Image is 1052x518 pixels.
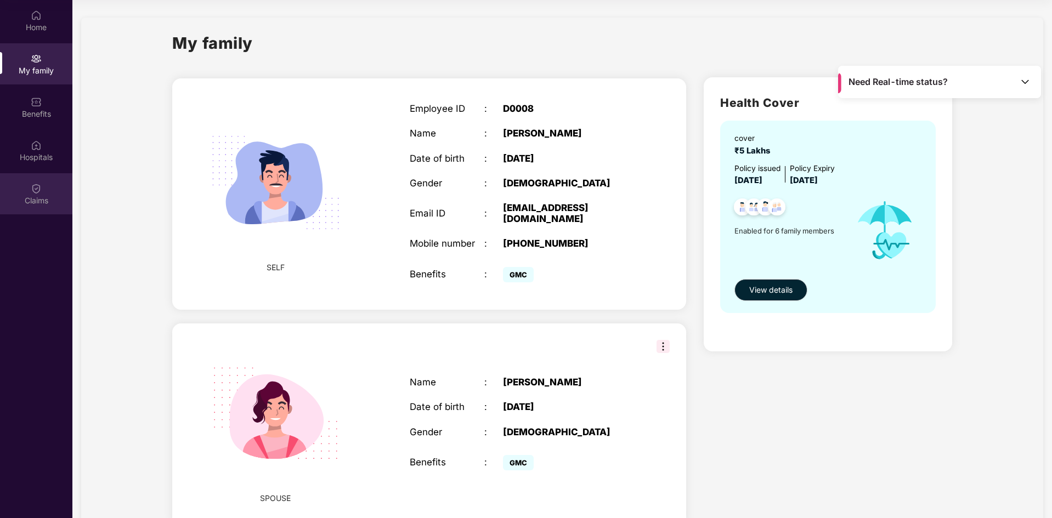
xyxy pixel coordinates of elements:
div: Policy issued [734,163,780,175]
div: [DATE] [503,153,634,164]
img: svg+xml;base64,PHN2ZyB4bWxucz0iaHR0cDovL3d3dy53My5vcmcvMjAwMC9zdmciIHdpZHRoPSI0OC45NDMiIGhlaWdodD... [729,195,756,222]
div: [DEMOGRAPHIC_DATA] [503,426,634,437]
div: cover [734,133,774,145]
img: svg+xml;base64,PHN2ZyB4bWxucz0iaHR0cDovL3d3dy53My5vcmcvMjAwMC9zdmciIHdpZHRoPSIyMjQiIGhlaWdodD0iMT... [196,104,354,261]
h2: Health Cover [720,94,936,112]
div: : [484,178,503,189]
button: View details [734,279,807,301]
div: : [484,153,503,164]
div: Mobile number [410,238,484,249]
div: : [484,426,503,437]
img: svg+xml;base64,PHN2ZyBpZD0iSG9zcGl0YWxzIiB4bWxucz0iaHR0cDovL3d3dy53My5vcmcvMjAwMC9zdmciIHdpZHRoPS... [31,140,42,151]
img: svg+xml;base64,PHN2ZyB3aWR0aD0iMzIiIGhlaWdodD0iMzIiIHZpZXdCb3g9IjAgMCAzMiAzMiIgZmlsbD0ibm9uZSIgeG... [657,340,670,353]
div: Gender [410,426,484,437]
div: [DEMOGRAPHIC_DATA] [503,178,634,189]
div: : [484,377,503,388]
img: svg+xml;base64,PHN2ZyB4bWxucz0iaHR0cDovL3d3dy53My5vcmcvMjAwMC9zdmciIHdpZHRoPSIyMjQiIGhlaWdodD0iMT... [196,334,354,492]
span: ₹5 Lakhs [734,146,774,156]
div: Date of birth [410,401,484,412]
div: : [484,457,503,468]
span: Need Real-time status? [849,76,948,88]
div: Name [410,377,484,388]
div: Benefits [410,457,484,468]
span: SELF [267,261,285,274]
img: Toggle Icon [1020,76,1031,87]
img: svg+xml;base64,PHN2ZyB4bWxucz0iaHR0cDovL3d3dy53My5vcmcvMjAwMC9zdmciIHdpZHRoPSI0OC45NDMiIGhlaWdodD... [763,195,790,222]
div: Benefits [410,269,484,280]
div: [EMAIL_ADDRESS][DOMAIN_NAME] [503,202,634,224]
div: [PERSON_NAME] [503,377,634,388]
div: : [484,269,503,280]
span: [DATE] [734,175,762,185]
div: D0008 [503,103,634,114]
span: GMC [503,455,534,470]
div: [PHONE_NUMBER] [503,238,634,249]
span: Enabled for 6 family members [734,225,845,236]
div: : [484,208,503,219]
span: SPOUSE [260,492,291,504]
img: icon [845,187,925,274]
div: Gender [410,178,484,189]
div: : [484,401,503,412]
img: svg+xml;base64,PHN2ZyB3aWR0aD0iMjAiIGhlaWdodD0iMjAiIHZpZXdCb3g9IjAgMCAyMCAyMCIgZmlsbD0ibm9uZSIgeG... [31,53,42,64]
div: : [484,128,503,139]
img: svg+xml;base64,PHN2ZyBpZD0iQmVuZWZpdHMiIHhtbG5zPSJodHRwOi8vd3d3LnczLm9yZy8yMDAwL3N2ZyIgd2lkdGg9Ij... [31,96,42,107]
div: Policy Expiry [790,163,835,175]
div: Employee ID [410,103,484,114]
span: View details [749,284,793,296]
div: : [484,238,503,249]
div: Name [410,128,484,139]
div: Date of birth [410,153,484,164]
div: [PERSON_NAME] [503,128,634,139]
div: Email ID [410,208,484,219]
div: [DATE] [503,401,634,412]
div: : [484,103,503,114]
img: svg+xml;base64,PHN2ZyBpZD0iQ2xhaW0iIHhtbG5zPSJodHRwOi8vd3d3LnczLm9yZy8yMDAwL3N2ZyIgd2lkdGg9IjIwIi... [31,183,42,194]
img: svg+xml;base64,PHN2ZyB4bWxucz0iaHR0cDovL3d3dy53My5vcmcvMjAwMC9zdmciIHdpZHRoPSI0OC45NDMiIGhlaWdodD... [752,195,779,222]
span: [DATE] [790,175,818,185]
span: GMC [503,267,534,282]
img: svg+xml;base64,PHN2ZyBpZD0iSG9tZSIgeG1sbnM9Imh0dHA6Ly93d3cudzMub3JnLzIwMDAvc3ZnIiB3aWR0aD0iMjAiIG... [31,10,42,21]
img: svg+xml;base64,PHN2ZyB4bWxucz0iaHR0cDovL3d3dy53My5vcmcvMjAwMC9zdmciIHdpZHRoPSI0OC45MTUiIGhlaWdodD... [740,195,767,222]
h1: My family [172,31,253,55]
